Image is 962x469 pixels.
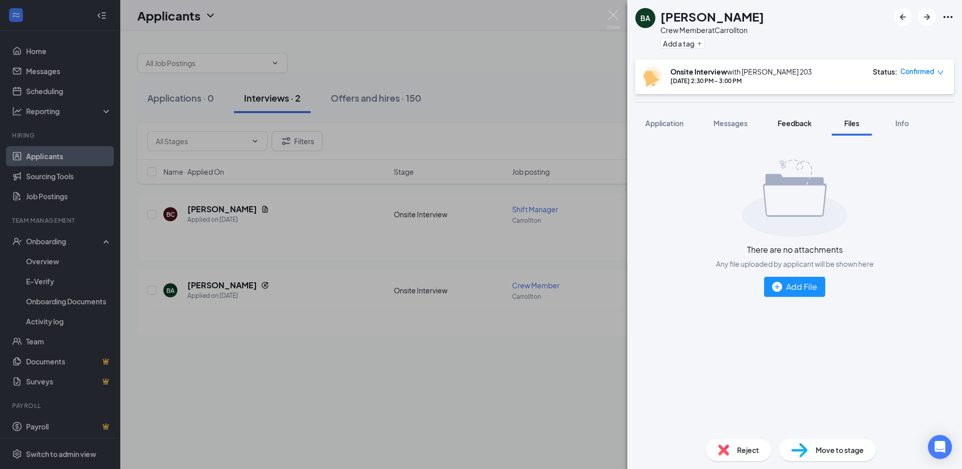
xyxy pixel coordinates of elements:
h1: [PERSON_NAME] [660,8,764,25]
span: down [937,69,944,76]
span: Files [844,119,859,128]
svg: ArrowRight [921,11,933,23]
button: Add File [764,277,825,297]
div: Crew Member at Carrollton [660,25,764,35]
svg: Ellipses [942,11,954,23]
div: BA [640,13,650,23]
span: Move to stage [816,444,864,455]
span: Messages [713,119,748,128]
span: Feedback [778,119,812,128]
div: Status : [873,67,897,77]
div: Open Intercom Messenger [928,435,952,459]
svg: ArrowLeftNew [897,11,909,23]
div: There are no attachments [747,245,843,255]
button: PlusAdd a tag [660,38,705,49]
b: Onsite Interview [670,67,727,76]
div: [DATE] 2:30 PM - 3:00 PM [670,77,812,85]
span: Reject [737,444,759,455]
div: Any file uploaded by applicant will be shown here [716,259,874,269]
div: with [PERSON_NAME] 203 [670,67,812,77]
span: Confirmed [900,67,934,77]
span: Info [895,119,909,128]
button: ArrowLeftNew [894,8,912,26]
span: Application [645,119,683,128]
svg: Plus [696,41,702,47]
div: Add File [772,280,817,293]
button: ArrowRight [918,8,936,26]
